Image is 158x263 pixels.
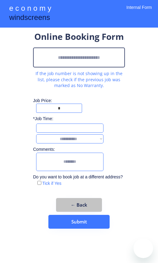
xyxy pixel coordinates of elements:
[56,198,102,212] button: ← Back
[42,181,62,186] label: Tick if Yes
[33,116,57,122] div: *Job Time:
[9,3,51,15] div: e c o n o m y
[9,12,50,24] div: windscreens
[134,238,153,258] iframe: Button to launch messaging window
[34,31,124,44] div: Online Booking Form
[33,147,57,153] div: Comments:
[33,174,127,180] div: Do you want to book job at a different address?
[126,5,152,18] div: Internal Form
[48,215,110,229] button: Submit
[33,71,125,89] div: If the job number is not showing up in the list, please check if the previous job was marked as N...
[33,98,131,104] div: Job Price:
